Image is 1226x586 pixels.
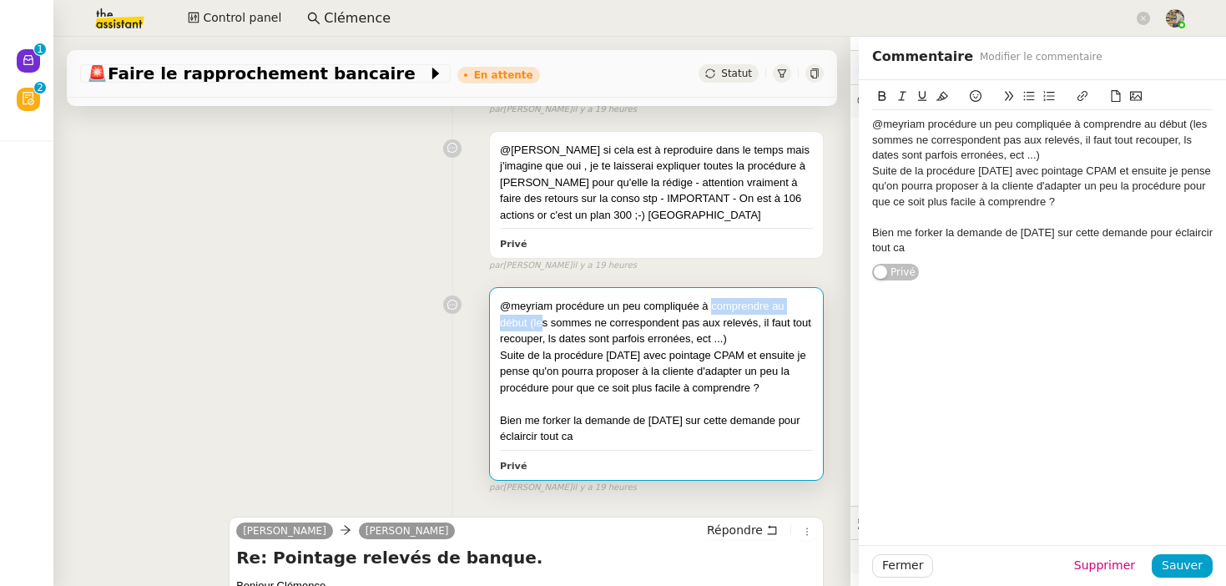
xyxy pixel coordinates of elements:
span: 🚨 [87,63,108,83]
small: [PERSON_NAME] [489,103,637,117]
span: Privé [890,264,916,280]
span: il y a 19 heures [573,103,637,117]
div: Suite de la procédure [DATE] avec pointage CPAM et ensuite je pense qu'on pourra proposer à la cl... [872,164,1213,210]
button: Control panel [178,7,291,30]
a: [PERSON_NAME] [236,523,333,538]
span: il y a 19 heures [573,481,637,495]
div: @[PERSON_NAME] si cela est à reproduire dans le temps mais j'imagine que oui , je te laisserai ex... [500,142,813,224]
div: 💬Commentaires 3 [850,85,1226,118]
div: Bien me forker la demande de [DATE] sur cette demande pour éclaircir tout ca [872,225,1213,256]
b: Privé [500,461,527,472]
div: En attente [474,70,533,80]
img: 388bd129-7e3b-4cb1-84b4-92a3d763e9b7 [1166,9,1184,28]
span: par [489,481,503,495]
span: 💬 [857,94,994,108]
b: Privé [500,239,527,250]
div: 🕵️Autres demandes en cours [850,507,1226,539]
span: Sauver [1162,556,1203,575]
span: par [489,103,503,117]
span: Modifier le commentaire [980,48,1102,65]
button: Privé [872,264,919,280]
small: [PERSON_NAME] [489,481,637,495]
small: [PERSON_NAME] [489,259,637,273]
span: il y a 19 heures [573,259,637,273]
button: Répondre [701,521,784,539]
nz-badge-sup: 1 [34,43,46,55]
button: Supprimer [1064,554,1145,578]
span: Supprimer [1074,556,1135,575]
button: Sauver [1152,554,1213,578]
span: Faire le rapprochement bancaire [87,65,427,82]
span: par [489,259,503,273]
h4: Re: Pointage relevés de banque. [236,546,816,569]
span: Commentaire [872,45,973,68]
p: 2 [37,82,43,97]
div: Bien me forker la demande de [DATE] sur cette demande pour éclaircir tout ca [500,412,813,445]
span: 🕵️ [857,516,1036,529]
p: 1 [37,43,43,58]
div: 🧴Autres [850,540,1226,573]
button: Fermer [872,554,933,578]
a: [PERSON_NAME] [359,523,456,538]
input: Rechercher [324,8,1133,30]
span: Fermer [882,556,923,575]
div: @meyriam procédure un peu compliquée à comprendre au début (les sommes ne correspondent pas aux r... [872,117,1213,163]
nz-badge-sup: 2 [34,82,46,93]
span: 🧴 [857,549,909,563]
span: ⏲️ [857,60,1077,73]
span: Statut [721,68,752,79]
div: ⏲️Tâches 131:04 106actions [850,51,1226,83]
span: Control panel [203,8,281,28]
div: @meyriam procédure un peu compliquée à comprendre au début (les sommes ne correspondent pas aux r... [500,298,813,347]
div: Suite de la procédure [DATE] avec pointage CPAM et ensuite je pense qu'on pourra proposer à la cl... [500,347,813,397]
span: Répondre [707,522,763,538]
